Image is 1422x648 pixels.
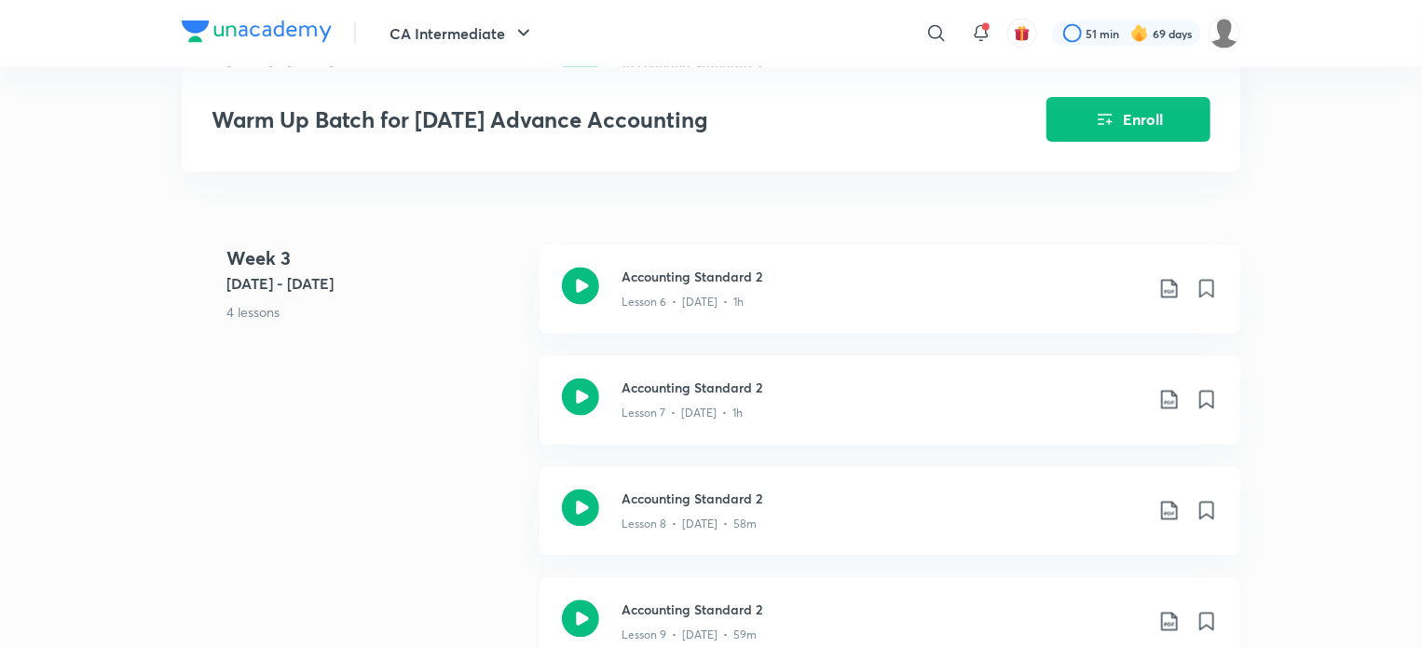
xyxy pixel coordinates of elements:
a: Accounting Standard 2Lesson 7 • [DATE] • 1h [540,356,1240,467]
h3: Warm Up Batch for [DATE] Advance Accounting [212,106,941,133]
h3: Accounting Standard 2 [622,600,1143,620]
a: Accounting Standard 2Lesson 8 • [DATE] • 58m [540,467,1240,578]
button: Enroll [1046,97,1210,142]
h4: Week 3 [226,245,525,273]
p: Lesson 9 • [DATE] • 59m [622,627,757,644]
p: Lesson 7 • [DATE] • 1h [622,406,743,422]
img: avatar [1014,25,1031,42]
h3: Accounting Standard 2 [622,268,1143,287]
h3: Accounting Standard 2 [622,489,1143,509]
a: Company Logo [182,21,332,48]
button: avatar [1007,19,1037,48]
img: dhanak [1209,18,1240,49]
a: Accounting Standard 2Lesson 6 • [DATE] • 1h [540,245,1240,356]
p: Lesson 8 • [DATE] • 58m [622,517,757,533]
h3: Accounting Standard 2 [622,379,1143,398]
img: Company Logo [182,21,332,43]
h5: [DATE] - [DATE] [226,273,525,296]
button: CA Intermediate [378,15,546,52]
p: 4 lessons [226,303,525,323]
p: Lesson 6 • [DATE] • 1h [622,295,744,311]
img: streak [1130,24,1149,43]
